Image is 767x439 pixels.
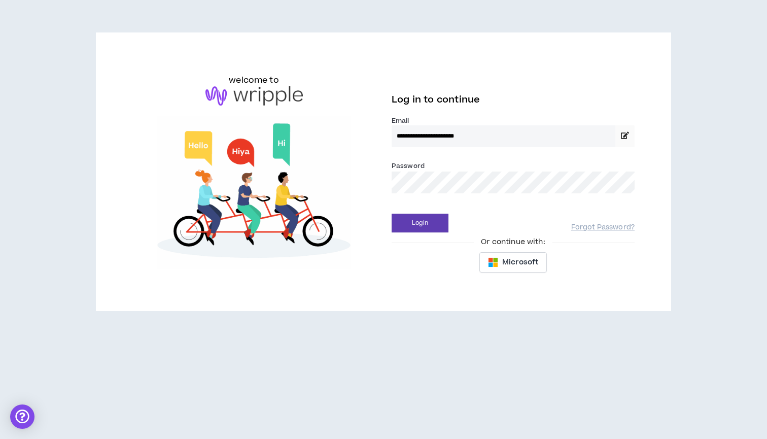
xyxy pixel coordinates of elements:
div: Open Intercom Messenger [10,404,34,429]
img: Welcome to Wripple [132,116,375,269]
img: logo-brand.png [205,86,303,106]
span: Microsoft [502,257,538,268]
a: Forgot Password? [571,223,635,232]
span: Or continue with: [474,237,552,248]
span: Log in to continue [392,93,480,106]
label: Email [392,116,635,125]
h6: welcome to [229,74,279,86]
button: Microsoft [479,252,547,273]
label: Password [392,161,425,171]
button: Login [392,214,448,232]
